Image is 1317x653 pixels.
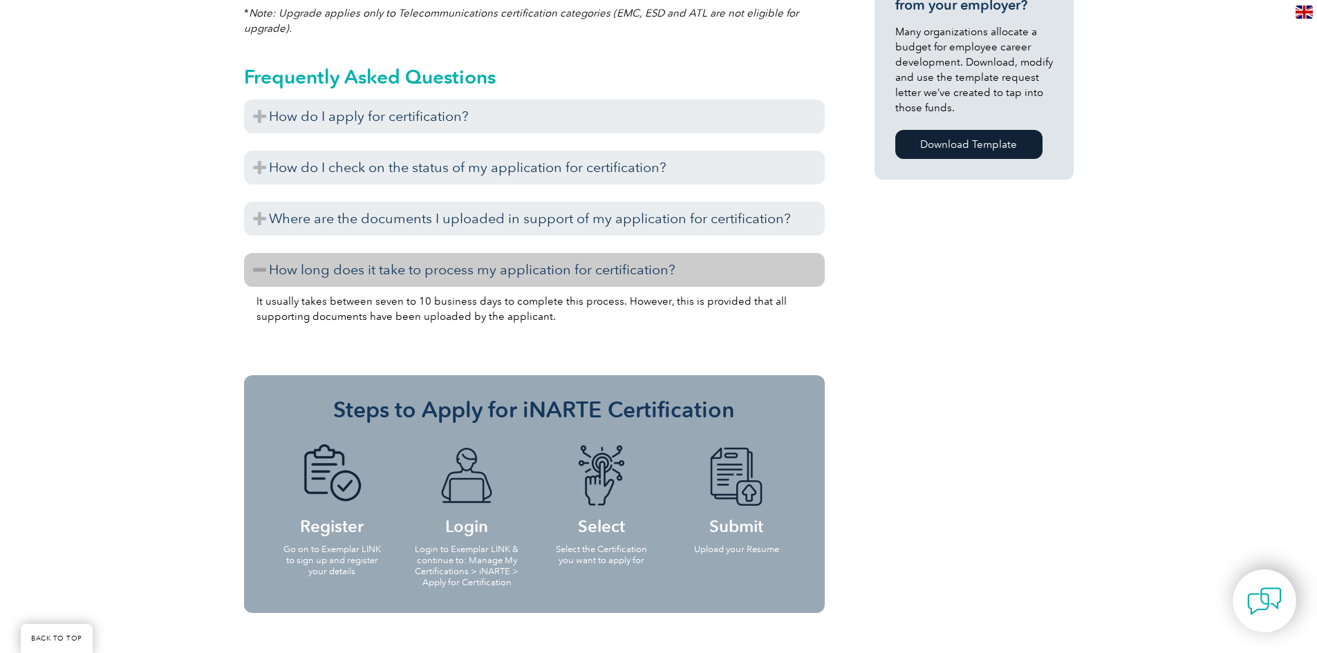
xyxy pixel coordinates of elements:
h4: Login [413,444,521,533]
img: icon-blue-laptop-male.png [429,444,505,508]
img: icon-blue-finger-button.png [563,444,639,508]
h3: How do I apply for certification? [244,100,825,133]
p: Upload your Resume [683,544,790,555]
img: icon-blue-doc-tick.png [294,444,370,508]
h4: Register [279,444,386,533]
p: It usually takes between seven to 10 business days to complete this process. However, this is pro... [256,294,812,324]
h3: How long does it take to process my application for certification? [244,253,825,287]
img: icon-blue-doc-arrow.png [698,444,774,508]
h3: Where are the documents I uploaded in support of my application for certification? [244,202,825,236]
h4: Select [548,444,655,533]
h3: Steps to Apply for iNARTE Certification [265,396,804,424]
a: Download Template [895,130,1043,159]
img: contact-chat.png [1247,584,1282,618]
p: Go on to Exemplar LINK to sign up and register your details [279,544,386,577]
h3: How do I check on the status of my application for certification? [244,151,825,184]
h4: Submit [683,444,790,533]
em: Note: Upgrade applies only to Telecommunications certification categories (EMC, ESD and ATL are n... [244,7,798,35]
p: Select the Certification you want to apply for [548,544,655,566]
p: Login to Exemplar LINK & continue to: Manage My Certifications > iNARTE > Apply for Certification [413,544,521,588]
img: en [1296,6,1313,19]
h2: Frequently Asked Questions [244,66,825,88]
p: Many organizations allocate a budget for employee career development. Download, modify and use th... [895,24,1053,115]
a: BACK TO TOP [21,624,93,653]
